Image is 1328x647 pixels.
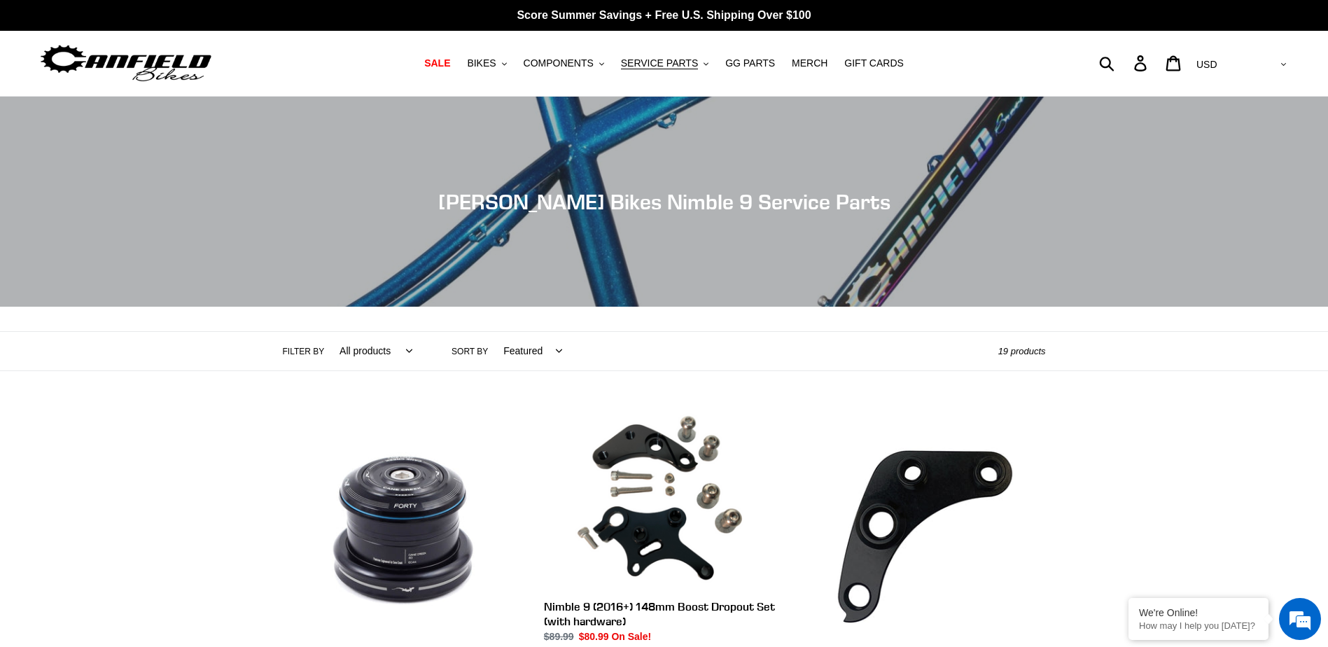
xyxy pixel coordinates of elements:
span: SERVICE PARTS [621,57,698,69]
a: MERCH [785,54,834,73]
label: Filter by [283,345,325,358]
span: 19 products [998,346,1046,356]
span: GIFT CARDS [844,57,904,69]
div: We're Online! [1139,607,1258,618]
a: SALE [417,54,457,73]
span: SALE [424,57,450,69]
button: BIKES [460,54,513,73]
a: GIFT CARDS [837,54,911,73]
button: COMPONENTS [517,54,611,73]
span: COMPONENTS [524,57,594,69]
input: Search [1107,48,1142,78]
span: [PERSON_NAME] Bikes Nimble 9 Service Parts [438,189,890,214]
a: GG PARTS [718,54,782,73]
span: MERCH [792,57,827,69]
button: SERVICE PARTS [614,54,715,73]
span: GG PARTS [725,57,775,69]
p: How may I help you today? [1139,620,1258,631]
span: BIKES [467,57,496,69]
img: Canfield Bikes [39,41,214,85]
label: Sort by [452,345,488,358]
